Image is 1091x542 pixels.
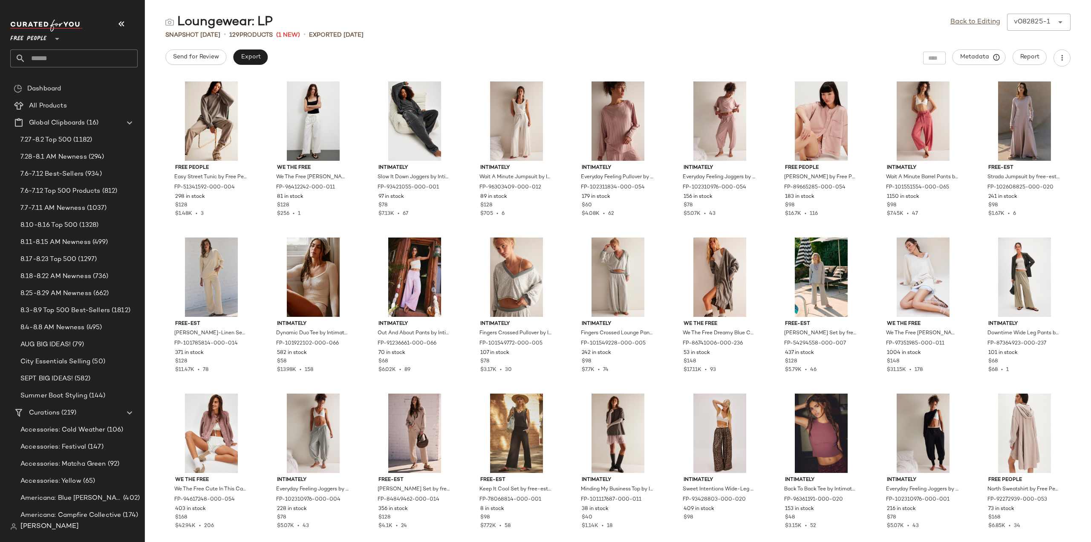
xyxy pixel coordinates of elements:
[684,367,701,373] span: $17.11K
[785,202,794,209] span: $98
[29,118,85,128] span: Global Clipboards
[912,211,918,217] span: 47
[473,238,560,317] img: 101549772_005_a
[378,367,396,373] span: $6.02K
[121,493,140,503] span: (402)
[175,523,196,529] span: $42.94K
[276,31,300,40] span: (1 New)
[785,211,801,217] span: $16.7K
[1014,17,1050,27] div: v082825-1
[480,514,490,522] span: $98
[1006,367,1009,373] span: 1
[701,367,710,373] span: •
[86,442,104,452] span: (147)
[168,238,254,317] img: 101785814_014_a
[480,367,496,373] span: $3.17K
[496,367,505,373] span: •
[20,203,85,213] span: 7.7-7.11 AM Newness
[1004,211,1013,217] span: •
[20,459,106,469] span: Accessories: Matcha Green
[785,476,857,484] span: Intimately
[887,211,903,217] span: $7.45K
[886,184,949,191] span: FP-101551554-000-065
[175,349,204,357] span: 371 in stock
[174,340,238,348] span: FP-101785814-000-014
[277,320,349,328] span: Intimately
[887,367,906,373] span: $31.15K
[998,367,1006,373] span: •
[20,493,121,503] span: Americana: Blue [PERSON_NAME] Baby
[175,358,187,365] span: $128
[372,394,458,473] img: 84849462_014_f
[785,164,857,172] span: Free People
[289,211,298,217] span: •
[378,174,450,181] span: Slow It Down Joggers by Intimately at Free People in Black, Size: S
[887,505,916,513] span: 216 in stock
[378,211,394,217] span: $7.13K
[988,202,998,209] span: $98
[174,174,247,181] span: Easy Street Tunic by Free People in Grey, Size: M
[915,367,923,373] span: 178
[479,486,552,493] span: Keep It Cool Set by free-est at Free People in Black, Size: S
[173,54,219,61] span: Send for Review
[20,255,76,264] span: 8.17-8.23 Top 500
[582,202,592,209] span: $60
[378,349,405,357] span: 70 in stock
[785,193,814,201] span: 183 in stock
[270,81,356,161] img: 96412242_011_a
[887,320,959,328] span: We The Free
[378,184,439,191] span: FP-93421055-000-001
[502,211,505,217] span: 6
[493,211,502,217] span: •
[192,211,201,217] span: •
[684,164,756,172] span: Intimately
[608,211,614,217] span: 62
[378,476,451,484] span: free-est
[276,496,341,504] span: FP-102310976-000-004
[73,374,90,384] span: (582)
[581,496,641,504] span: FP-101117687-000-011
[473,81,560,161] img: 96303409_012_a
[480,320,553,328] span: Intimately
[582,349,611,357] span: 242 in stock
[886,330,958,337] span: We The Free [PERSON_NAME] Roll-Neck Sweater at Free People in White, Size: XL
[175,514,187,522] span: $168
[802,367,810,373] span: •
[277,514,286,522] span: $78
[582,367,595,373] span: $7.7K
[224,30,226,40] span: •
[378,523,393,529] span: $4.1K
[194,367,203,373] span: •
[582,193,610,201] span: 179 in stock
[277,164,349,172] span: We The Free
[276,184,335,191] span: FP-96412242-000-011
[987,340,1046,348] span: FP-87364923-000-237
[987,330,1060,337] span: Downtime Wide Leg Pants by Intimately at Free People in Green, Size: XL
[684,349,710,357] span: 53 in stock
[378,330,450,337] span: Out And About Pants by Intimately at Free People in Pink, Size: M
[20,374,73,384] span: SEPT BIG IDEAS!
[582,358,591,365] span: $98
[988,367,998,373] span: $68
[581,340,646,348] span: FP-101549228-000-005
[175,211,192,217] span: $1.48K
[298,211,300,217] span: 1
[174,496,235,504] span: FP-94617248-000-054
[165,49,226,65] button: Send for Review
[581,486,653,493] span: Minding My Business Top by Intimately at Free People in White, Size: M
[20,135,72,145] span: 7.27-8.2 Top 500
[14,84,22,93] img: svg%3e
[309,31,364,40] p: Exported [DATE]
[87,391,106,401] span: (144)
[20,306,110,316] span: 8.3-8.9 Top 500 Best-Sellers
[778,238,864,317] img: 54294558_007_a
[175,193,205,201] span: 298 in stock
[887,193,919,201] span: 1150 in stock
[1020,54,1039,61] span: Report
[277,211,289,217] span: $256
[196,523,204,529] span: •
[27,84,61,94] span: Dashboard
[378,505,408,513] span: 356 in stock
[981,394,1068,473] img: 92272939_053_b
[20,152,87,162] span: 7.28-8.1 AM Newness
